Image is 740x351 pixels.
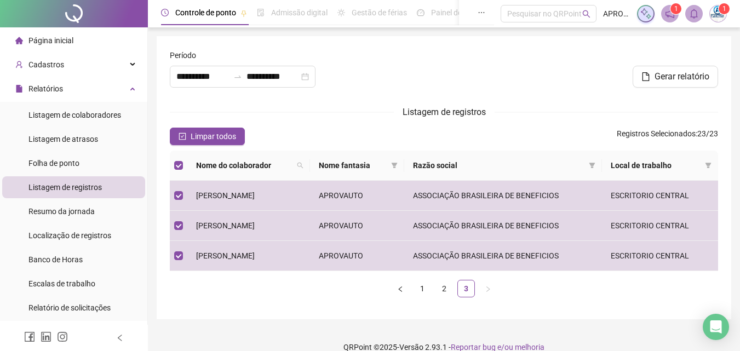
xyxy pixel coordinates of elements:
[587,157,598,174] span: filter
[404,211,602,241] td: ASSOCIAÇÃO BRASILEIRA DE BENEFICIOS
[457,280,475,297] li: 3
[602,241,718,271] td: ESCRITORIO CENTRAL
[392,280,409,297] button: left
[57,331,68,342] span: instagram
[240,10,247,16] span: pushpin
[28,207,95,216] span: Resumo da jornada
[617,129,696,138] span: Registros Selecionados
[633,66,718,88] button: Gerar relatório
[319,159,387,171] span: Nome fantasia
[403,107,486,117] span: Listagem de registros
[28,279,95,288] span: Escalas de trabalho
[15,61,23,68] span: user-add
[24,331,35,342] span: facebook
[417,9,425,16] span: dashboard
[391,162,398,169] span: filter
[179,133,186,140] span: check-square
[196,191,255,200] span: [PERSON_NAME]
[719,3,730,14] sup: Atualize o seu contato no menu Meus Dados
[404,241,602,271] td: ASSOCIAÇÃO BRASILEIRA DE BENEFICIOS
[28,135,98,143] span: Listagem de atrasos
[674,5,678,13] span: 1
[703,314,729,340] div: Open Intercom Messenger
[602,211,718,241] td: ESCRITORIO CENTRAL
[404,181,602,211] td: ASSOCIAÇÃO BRASILEIRA DE BENEFICIOS
[233,72,242,81] span: swap-right
[665,9,675,19] span: notification
[436,280,452,297] a: 2
[602,181,718,211] td: ESCRITORIO CENTRAL
[28,84,63,93] span: Relatórios
[170,128,245,145] button: Limpar todos
[271,8,328,17] span: Admissão digital
[295,157,306,174] span: search
[116,334,124,342] span: left
[196,159,292,171] span: Nome do colaborador
[15,37,23,44] span: home
[705,162,712,169] span: filter
[617,128,718,145] span: : 23 / 23
[603,8,630,20] span: APROVAUTO
[703,157,714,174] span: filter
[689,9,699,19] span: bell
[233,72,242,81] span: to
[297,162,303,169] span: search
[257,9,265,16] span: file-done
[28,159,79,168] span: Folha de ponto
[310,241,404,271] td: APROVAUTO
[435,280,453,297] li: 2
[392,280,409,297] li: Página anterior
[582,10,590,18] span: search
[389,157,400,174] span: filter
[641,72,650,81] span: file
[414,280,431,297] a: 1
[15,85,23,93] span: file
[28,36,73,45] span: Página inicial
[28,111,121,119] span: Listagem de colaboradores
[28,183,102,192] span: Listagem de registros
[655,70,709,83] span: Gerar relatório
[640,8,652,20] img: sparkle-icon.fc2bf0ac1784a2077858766a79e2daf3.svg
[722,5,726,13] span: 1
[191,130,236,142] span: Limpar todos
[28,255,83,264] span: Banco de Horas
[413,159,584,171] span: Razão social
[175,8,236,17] span: Controle de ponto
[196,221,255,230] span: [PERSON_NAME]
[397,286,404,292] span: left
[611,159,701,171] span: Local de trabalho
[161,9,169,16] span: clock-circle
[28,303,111,312] span: Relatório de solicitações
[479,280,497,297] button: right
[479,280,497,297] li: Próxima página
[352,8,407,17] span: Gestão de férias
[414,280,431,297] li: 1
[41,331,51,342] span: linkedin
[589,162,595,169] span: filter
[310,211,404,241] td: APROVAUTO
[310,181,404,211] td: APROVAUTO
[458,280,474,297] a: 3
[196,251,255,260] span: [PERSON_NAME]
[710,5,726,22] img: 1169
[337,9,345,16] span: sun
[478,9,485,16] span: ellipsis
[28,231,111,240] span: Localização de registros
[28,60,64,69] span: Cadastros
[170,49,196,61] span: Período
[485,286,491,292] span: right
[431,8,474,17] span: Painel do DP
[670,3,681,14] sup: 1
